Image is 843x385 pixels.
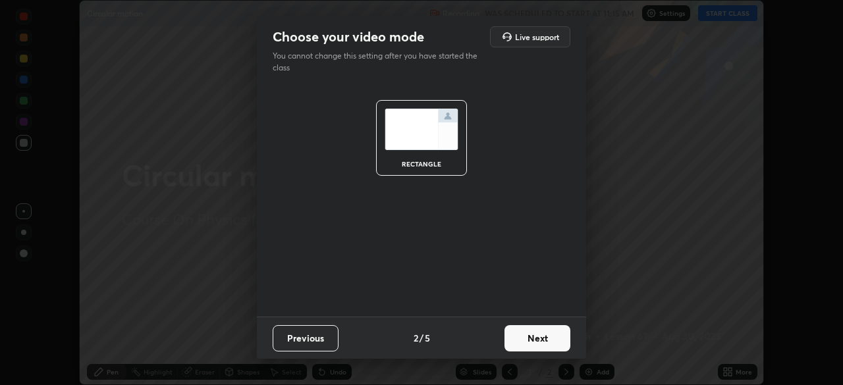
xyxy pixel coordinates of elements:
[273,325,339,351] button: Previous
[273,28,424,45] h2: Choose your video mode
[385,109,458,150] img: normalScreenIcon.ae25ed63.svg
[414,331,418,345] h4: 2
[515,33,559,41] h5: Live support
[395,161,448,167] div: rectangle
[273,50,486,74] p: You cannot change this setting after you have started the class
[425,331,430,345] h4: 5
[504,325,570,351] button: Next
[420,331,423,345] h4: /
